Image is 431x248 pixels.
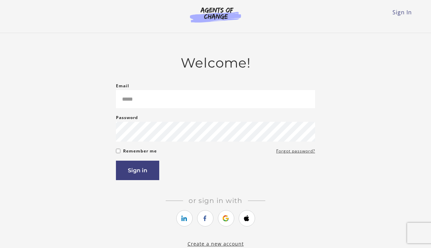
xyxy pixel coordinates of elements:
label: Password [116,114,138,122]
h2: Welcome! [116,55,315,71]
a: https://courses.thinkific.com/users/auth/linkedin?ss%5Breferral%5D=&ss%5Buser_return_to%5D=&ss%5B... [176,210,193,227]
span: Or sign in with [183,196,248,205]
label: Remember me [123,147,157,155]
a: Sign In [392,9,412,16]
img: Agents of Change Logo [183,7,248,23]
a: https://courses.thinkific.com/users/auth/google?ss%5Breferral%5D=&ss%5Buser_return_to%5D=&ss%5Bvi... [218,210,234,227]
label: Email [116,82,129,90]
a: https://courses.thinkific.com/users/auth/apple?ss%5Breferral%5D=&ss%5Buser_return_to%5D=&ss%5Bvis... [239,210,255,227]
a: Forgot password? [276,147,315,155]
a: https://courses.thinkific.com/users/auth/facebook?ss%5Breferral%5D=&ss%5Buser_return_to%5D=&ss%5B... [197,210,213,227]
button: Sign in [116,161,159,180]
a: Create a new account [188,240,244,247]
